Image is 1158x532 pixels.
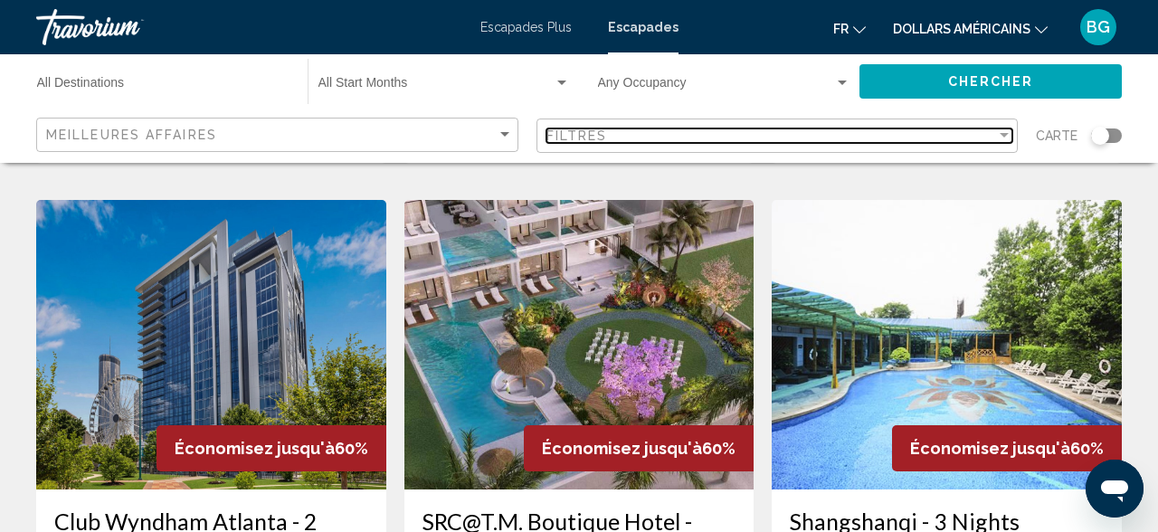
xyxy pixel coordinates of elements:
button: Chercher [859,64,1122,98]
span: Carte [1036,123,1077,148]
font: fr [833,22,849,36]
div: 60% [524,425,754,471]
button: Menu utilisateur [1075,8,1122,46]
img: DY02E01X.jpg [36,200,386,489]
span: Économisez jusqu'à [910,439,1070,458]
img: F445E01X.jpg [404,200,755,489]
span: Meilleures affaires [46,128,217,142]
a: Escapades [608,20,679,34]
a: Escapades Plus [480,20,572,34]
button: Changer de devise [893,15,1048,42]
div: 60% [892,425,1122,471]
span: Économisez jusqu'à [175,439,335,458]
span: Chercher [948,75,1034,90]
span: Économisez jusqu'à [542,439,702,458]
div: 60% [157,425,386,471]
iframe: Bouton de lancement de la fenêtre de messagerie [1086,460,1144,518]
font: dollars américains [893,22,1030,36]
mat-select: Sort by [46,128,513,143]
span: Filtres [546,128,608,143]
font: BG [1087,17,1110,36]
a: Travorium [36,9,462,45]
img: DA10O01L.jpg [772,200,1122,489]
button: Filter [536,118,1019,155]
button: Changer de langue [833,15,866,42]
